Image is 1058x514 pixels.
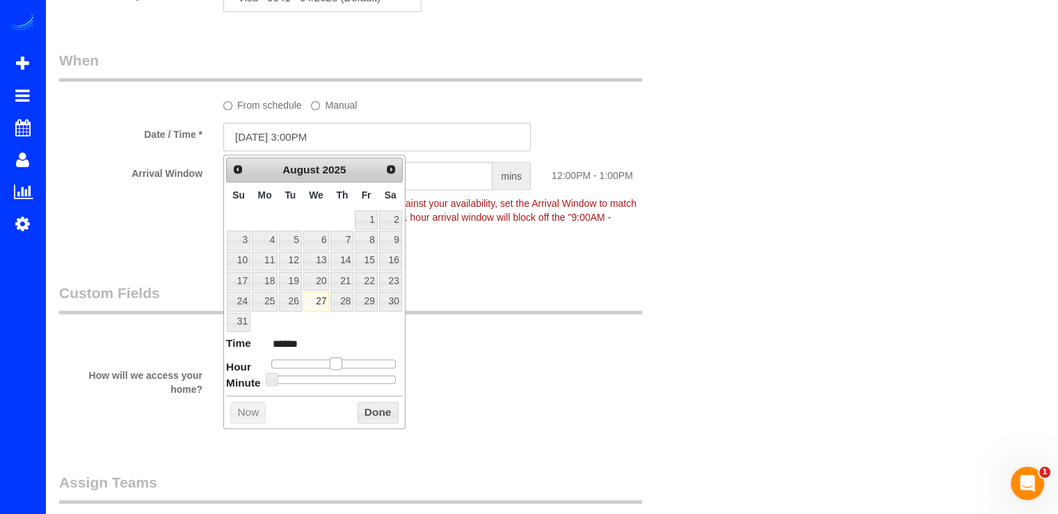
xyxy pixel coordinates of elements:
[258,189,272,201] span: Monday
[358,402,399,424] button: Done
[1039,467,1050,478] span: 1
[252,272,278,290] a: 18
[252,251,278,270] a: 11
[223,123,531,151] input: MM/DD/YYYY HH:MM
[227,292,250,311] a: 24
[227,272,250,290] a: 17
[330,231,353,249] a: 7
[279,231,301,249] a: 5
[226,336,251,353] dt: Time
[223,93,302,112] label: From schedule
[279,292,301,311] a: 26
[49,123,213,141] label: Date / Time *
[228,159,248,179] a: Prev
[227,231,250,249] a: 3
[232,189,245,201] span: Sunday
[355,272,377,290] a: 22
[492,162,531,190] span: mins
[379,251,402,270] a: 16
[379,272,402,290] a: 23
[8,14,36,33] img: Automaid Logo
[355,210,377,229] a: 1
[59,283,642,314] legend: Custom Fields
[336,189,348,201] span: Thursday
[355,251,377,270] a: 15
[379,292,402,311] a: 30
[282,164,319,176] span: August
[59,472,642,504] legend: Assign Teams
[279,272,301,290] a: 19
[355,292,377,311] a: 29
[49,162,213,180] label: Arrival Window
[252,231,278,249] a: 4
[355,231,377,249] a: 8
[252,292,278,311] a: 25
[311,101,320,110] input: Manual
[232,164,243,175] span: Prev
[226,359,251,377] dt: Hour
[381,159,401,179] a: Next
[303,231,330,249] a: 6
[284,189,296,201] span: Tuesday
[1011,467,1044,500] iframe: Intercom live chat
[385,164,396,175] span: Next
[541,162,705,182] div: 12:00PM - 1:00PM
[279,251,301,270] a: 12
[309,189,323,201] span: Wednesday
[379,210,402,229] a: 2
[227,313,250,332] a: 31
[49,364,213,396] label: How will we access your home?
[227,251,250,270] a: 10
[303,292,330,311] a: 27
[223,198,636,237] span: To make this booking count against your availability, set the Arrival Window to match a spot on y...
[303,251,330,270] a: 13
[59,50,642,81] legend: When
[330,272,353,290] a: 21
[330,251,353,270] a: 14
[230,402,266,424] button: Now
[362,189,371,201] span: Friday
[303,272,330,290] a: 20
[385,189,396,201] span: Saturday
[223,101,232,110] input: From schedule
[322,164,346,176] span: 2025
[330,292,353,311] a: 28
[226,375,261,393] dt: Minute
[311,93,357,112] label: Manual
[379,231,402,249] a: 9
